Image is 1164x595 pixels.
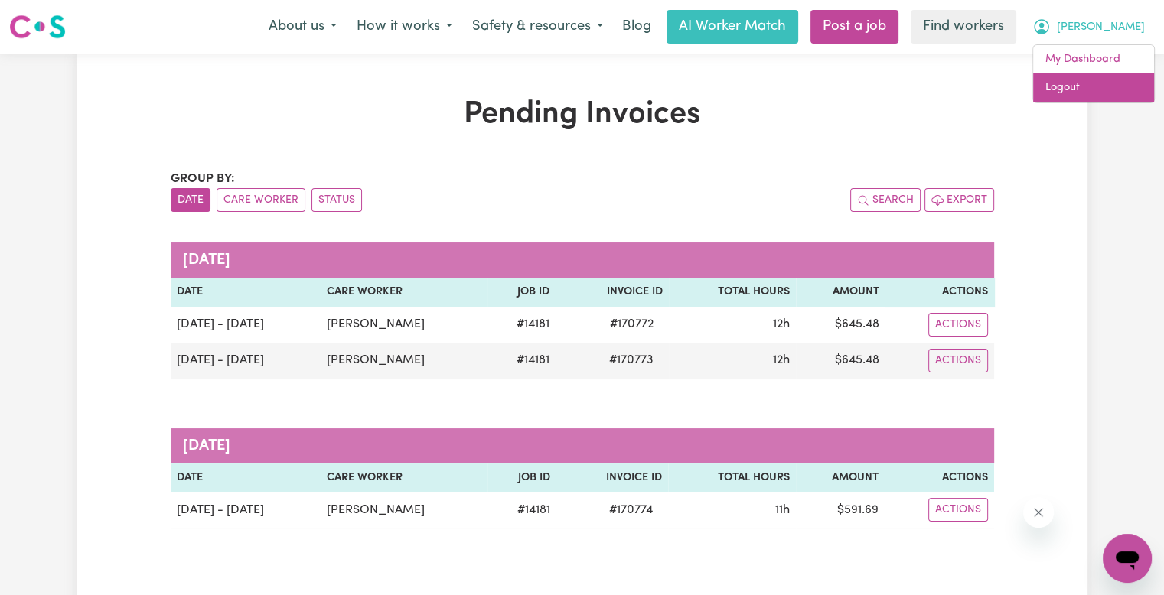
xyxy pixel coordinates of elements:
td: # 14181 [487,307,556,343]
span: [PERSON_NAME] [1057,19,1145,36]
td: [PERSON_NAME] [321,343,487,379]
a: Blog [613,10,660,44]
button: Actions [928,349,988,372]
td: $ 591.69 [796,492,885,528]
th: Actions [885,278,993,307]
th: Actions [885,463,993,493]
span: # 170774 [600,501,662,519]
span: 11 hours [775,504,790,516]
td: [DATE] - [DATE] [171,343,321,379]
td: $ 645.48 [796,343,885,379]
span: # 170773 [600,351,663,369]
img: Careseekers logo [9,13,66,41]
th: Care Worker [321,463,487,493]
a: Logout [1033,73,1154,102]
th: Amount [796,463,885,493]
button: How it works [347,11,462,43]
button: sort invoices by care worker [217,188,305,212]
button: Safety & resources [462,11,613,43]
button: Actions [928,498,988,522]
span: 12 hours [773,354,790,366]
td: [DATE] - [DATE] [171,307,321,343]
th: Date [171,278,321,307]
iframe: Close message [1023,497,1054,528]
span: # 170772 [601,315,663,333]
button: Actions [928,313,988,337]
th: Total Hours [668,463,795,493]
td: # 14181 [487,343,556,379]
a: My Dashboard [1033,45,1154,74]
td: [PERSON_NAME] [321,492,487,528]
button: Search [850,188,921,212]
th: Amount [796,278,885,307]
button: sort invoices by date [171,188,210,212]
div: My Account [1032,44,1155,103]
td: [DATE] - [DATE] [171,492,321,528]
th: Care Worker [321,278,487,307]
span: Need any help? [9,11,93,23]
h1: Pending Invoices [171,96,994,133]
th: Total Hours [669,278,796,307]
span: 12 hours [773,318,790,330]
caption: [DATE] [171,428,994,463]
button: About us [259,11,347,43]
th: Date [171,463,321,493]
a: Find workers [911,10,1016,44]
button: Export [924,188,994,212]
a: Careseekers logo [9,9,66,44]
th: Job ID [487,463,556,493]
iframe: Button to launch messaging window [1103,534,1152,583]
span: Group by: [171,173,235,185]
th: Job ID [487,278,556,307]
td: $ 645.48 [796,307,885,343]
button: My Account [1022,11,1155,43]
caption: [DATE] [171,242,994,278]
td: [PERSON_NAME] [321,307,487,343]
th: Invoice ID [556,278,669,307]
a: AI Worker Match [667,10,798,44]
a: Post a job [810,10,898,44]
button: sort invoices by paid status [311,188,362,212]
th: Invoice ID [556,463,668,493]
td: # 14181 [487,492,556,528]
